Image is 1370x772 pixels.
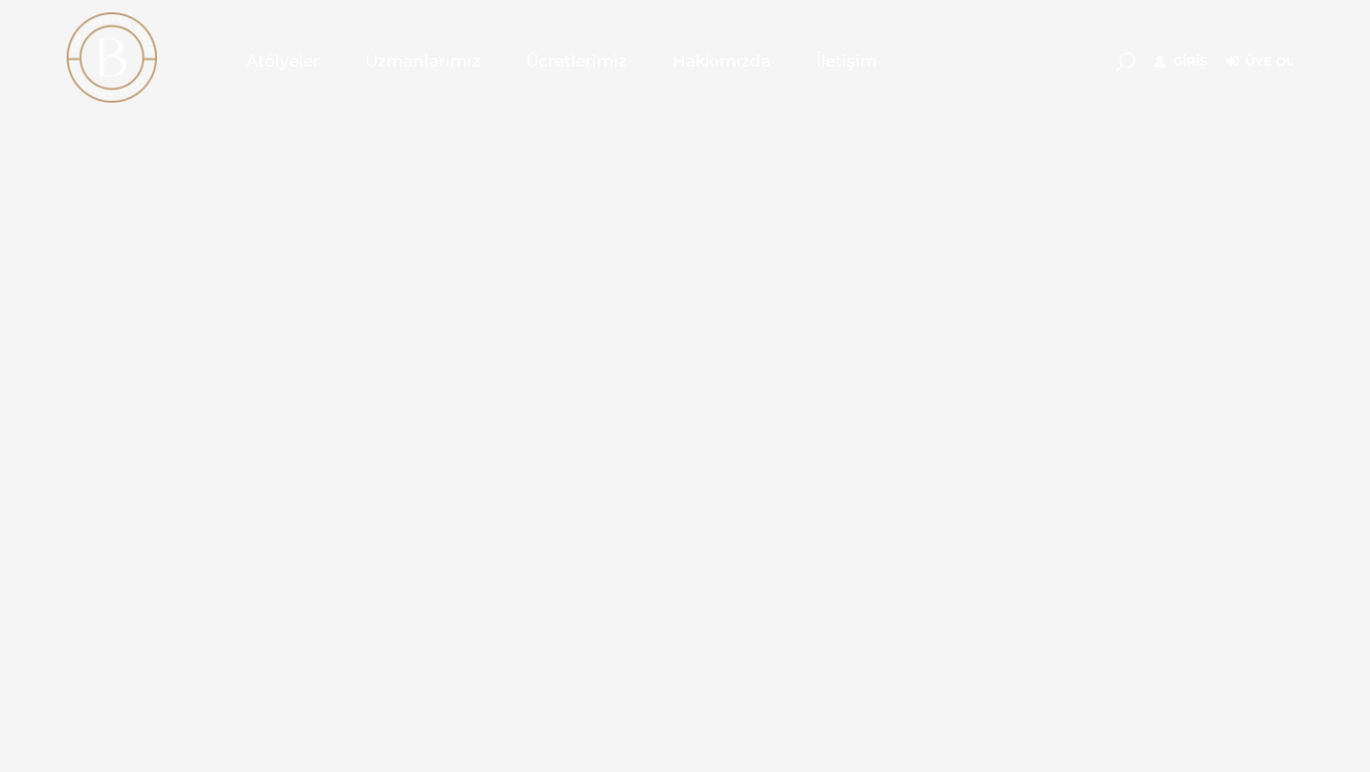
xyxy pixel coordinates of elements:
span: Ücretlerimiz [526,50,627,72]
a: Ücretlerimiz [503,13,650,108]
span: Hakkımızda [673,50,771,72]
a: Hakkımızda [650,13,793,108]
span: Uzmanlarımız [365,50,480,72]
a: Atölyeler [224,13,342,108]
span: İletişim [816,50,877,72]
span: Atölyeler [246,50,320,72]
a: Uzmanlarımız [342,13,503,108]
img: light logo [67,12,157,103]
a: İletişim [793,13,900,108]
a: Giriş [1154,50,1207,73]
a: Üye Ol [1226,50,1294,73]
